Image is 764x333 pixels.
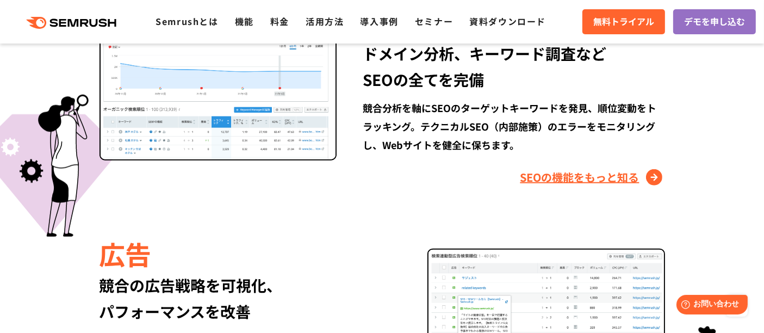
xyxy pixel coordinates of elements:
span: 無料トライアル [593,15,654,29]
iframe: Help widget launcher [667,291,752,321]
div: 広告 [100,235,401,272]
div: 競合の広告戦略を可視化、 パフォーマンスを改善 [100,272,401,324]
a: 資料ダウンロード [469,15,546,28]
a: セミナー [415,15,453,28]
a: 活用方法 [306,15,344,28]
a: デモを申し込む [673,9,756,34]
a: Semrushとは [156,15,218,28]
a: 機能 [235,15,254,28]
div: ドメイン分析、キーワード調査など SEOの全てを完備 [363,40,664,92]
div: 競合分析を軸にSEOのターゲットキーワードを発見、順位変動をトラッキング。テクニカルSEO（内部施策）のエラーをモニタリングし、Webサイトを健全に保ちます。 [363,98,664,154]
span: デモを申し込む [684,15,745,29]
a: 無料トライアル [582,9,665,34]
a: 料金 [270,15,289,28]
a: SEOの機能をもっと知る [520,169,665,186]
a: 導入事例 [361,15,399,28]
